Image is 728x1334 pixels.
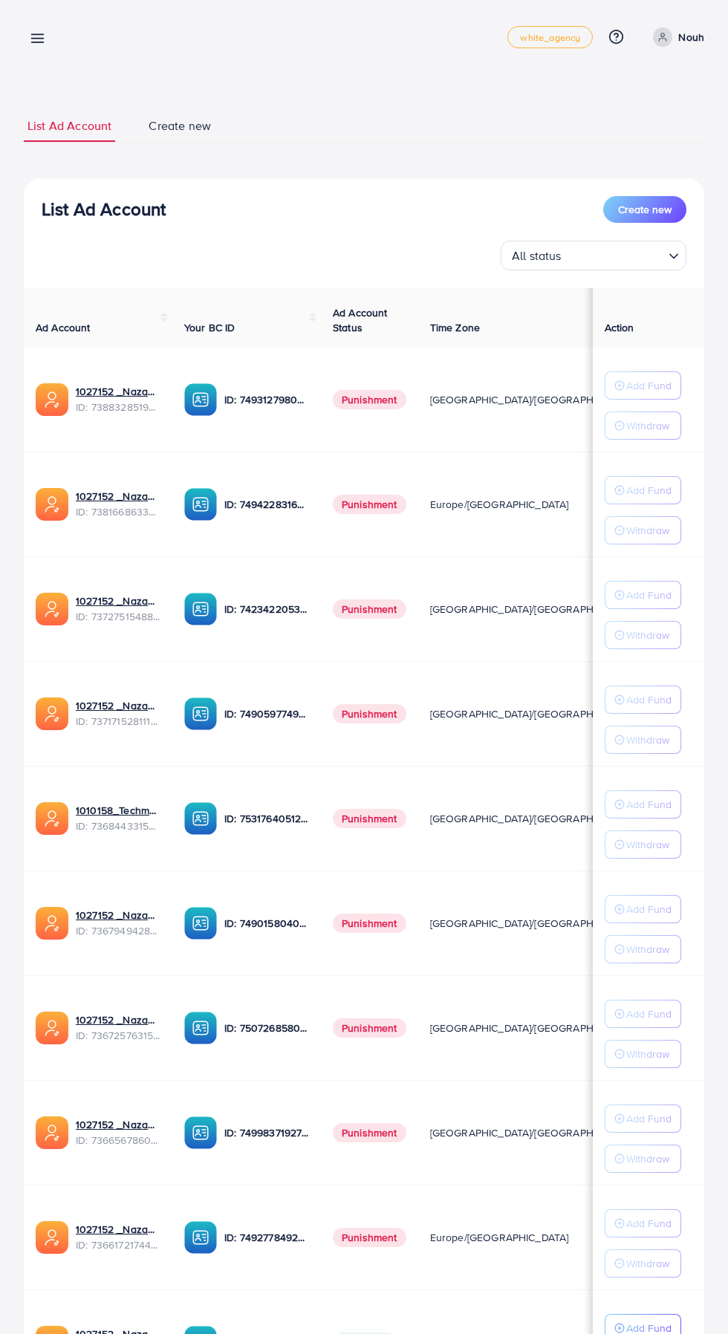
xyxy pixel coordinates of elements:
[430,392,637,407] span: [GEOGRAPHIC_DATA]/[GEOGRAPHIC_DATA]
[184,593,217,625] img: ic-ba-acc.ded83a64.svg
[605,935,681,963] button: Withdraw
[605,371,681,400] button: Add Fund
[605,1145,681,1173] button: Withdraw
[224,810,309,827] p: ID: 7531764051207716871
[76,908,160,923] a: 1027152 _Nazaagency_003
[76,819,160,833] span: ID: 7368443315504726017
[76,803,160,833] div: <span class='underline'>1010158_Techmanistan pk acc_1715599413927</span></br>7368443315504726017
[605,1000,681,1028] button: Add Fund
[430,320,480,335] span: Time Zone
[224,1229,309,1246] p: ID: 7492778492849930241
[36,802,68,835] img: ic-ads-acc.e4c84228.svg
[184,802,217,835] img: ic-ba-acc.ded83a64.svg
[626,731,669,749] p: Withdraw
[184,1012,217,1044] img: ic-ba-acc.ded83a64.svg
[605,830,681,859] button: Withdraw
[224,1019,309,1037] p: ID: 7507268580682137618
[605,1040,681,1068] button: Withdraw
[626,1150,669,1168] p: Withdraw
[76,384,160,399] a: 1027152 _Nazaagency_019
[333,914,406,933] span: Punishment
[76,908,160,938] div: <span class='underline'>1027152 _Nazaagency_003</span></br>7367949428067450896
[184,697,217,730] img: ic-ba-acc.ded83a64.svg
[76,489,160,504] a: 1027152 _Nazaagency_023
[605,621,681,649] button: Withdraw
[184,1116,217,1149] img: ic-ba-acc.ded83a64.svg
[430,811,637,826] span: [GEOGRAPHIC_DATA]/[GEOGRAPHIC_DATA]
[36,1012,68,1044] img: ic-ads-acc.e4c84228.svg
[509,245,565,267] span: All status
[42,198,166,220] h3: List Ad Account
[430,706,637,721] span: [GEOGRAPHIC_DATA]/[GEOGRAPHIC_DATA]
[626,900,672,918] p: Add Fund
[430,916,637,931] span: [GEOGRAPHIC_DATA]/[GEOGRAPHIC_DATA]
[647,27,704,47] a: Nouh
[605,516,681,544] button: Withdraw
[603,196,686,223] button: Create new
[626,795,672,813] p: Add Fund
[184,488,217,521] img: ic-ba-acc.ded83a64.svg
[333,1123,406,1142] span: Punishment
[626,377,672,394] p: Add Fund
[626,1214,672,1232] p: Add Fund
[76,1133,160,1148] span: ID: 7366567860828749825
[36,1221,68,1254] img: ic-ads-acc.e4c84228.svg
[605,1249,681,1278] button: Withdraw
[76,1012,160,1027] a: 1027152 _Nazaagency_016
[605,476,681,504] button: Add Fund
[76,714,160,729] span: ID: 7371715281112170513
[184,383,217,416] img: ic-ba-acc.ded83a64.svg
[27,117,111,134] span: List Ad Account
[36,488,68,521] img: ic-ads-acc.e4c84228.svg
[36,907,68,940] img: ic-ads-acc.e4c84228.svg
[224,495,309,513] p: ID: 7494228316518858759
[76,593,160,608] a: 1027152 _Nazaagency_007
[430,1230,569,1245] span: Europe/[GEOGRAPHIC_DATA]
[36,593,68,625] img: ic-ads-acc.e4c84228.svg
[224,705,309,723] p: ID: 7490597749134508040
[76,1028,160,1043] span: ID: 7367257631523782657
[605,320,634,335] span: Action
[36,383,68,416] img: ic-ads-acc.e4c84228.svg
[333,390,406,409] span: Punishment
[333,1228,406,1247] span: Punishment
[430,1021,637,1035] span: [GEOGRAPHIC_DATA]/[GEOGRAPHIC_DATA]
[626,940,669,958] p: Withdraw
[626,691,672,709] p: Add Fund
[678,28,704,46] p: Nouh
[605,895,681,923] button: Add Fund
[76,489,160,519] div: <span class='underline'>1027152 _Nazaagency_023</span></br>7381668633665093648
[501,241,686,270] div: Search for option
[333,305,388,335] span: Ad Account Status
[626,626,669,644] p: Withdraw
[605,686,681,714] button: Add Fund
[626,417,669,435] p: Withdraw
[430,1125,637,1140] span: [GEOGRAPHIC_DATA]/[GEOGRAPHIC_DATA]
[520,33,580,42] span: white_agency
[605,411,681,440] button: Withdraw
[224,600,309,618] p: ID: 7423422053648285697
[605,790,681,819] button: Add Fund
[76,1222,160,1252] div: <span class='underline'>1027152 _Nazaagency_018</span></br>7366172174454882305
[626,586,672,604] p: Add Fund
[76,504,160,519] span: ID: 7381668633665093648
[76,698,160,729] div: <span class='underline'>1027152 _Nazaagency_04</span></br>7371715281112170513
[184,907,217,940] img: ic-ba-acc.ded83a64.svg
[224,391,309,409] p: ID: 7493127980932333584
[76,609,160,624] span: ID: 7372751548805726224
[333,704,406,723] span: Punishment
[605,1104,681,1133] button: Add Fund
[566,242,663,267] input: Search for option
[333,1018,406,1038] span: Punishment
[184,1221,217,1254] img: ic-ba-acc.ded83a64.svg
[605,1209,681,1237] button: Add Fund
[149,117,211,134] span: Create new
[36,320,91,335] span: Ad Account
[626,1110,672,1128] p: Add Fund
[36,697,68,730] img: ic-ads-acc.e4c84228.svg
[430,602,637,616] span: [GEOGRAPHIC_DATA]/[GEOGRAPHIC_DATA]
[76,1117,160,1148] div: <span class='underline'>1027152 _Nazaagency_0051</span></br>7366567860828749825
[626,521,669,539] p: Withdraw
[76,593,160,624] div: <span class='underline'>1027152 _Nazaagency_007</span></br>7372751548805726224
[76,1222,160,1237] a: 1027152 _Nazaagency_018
